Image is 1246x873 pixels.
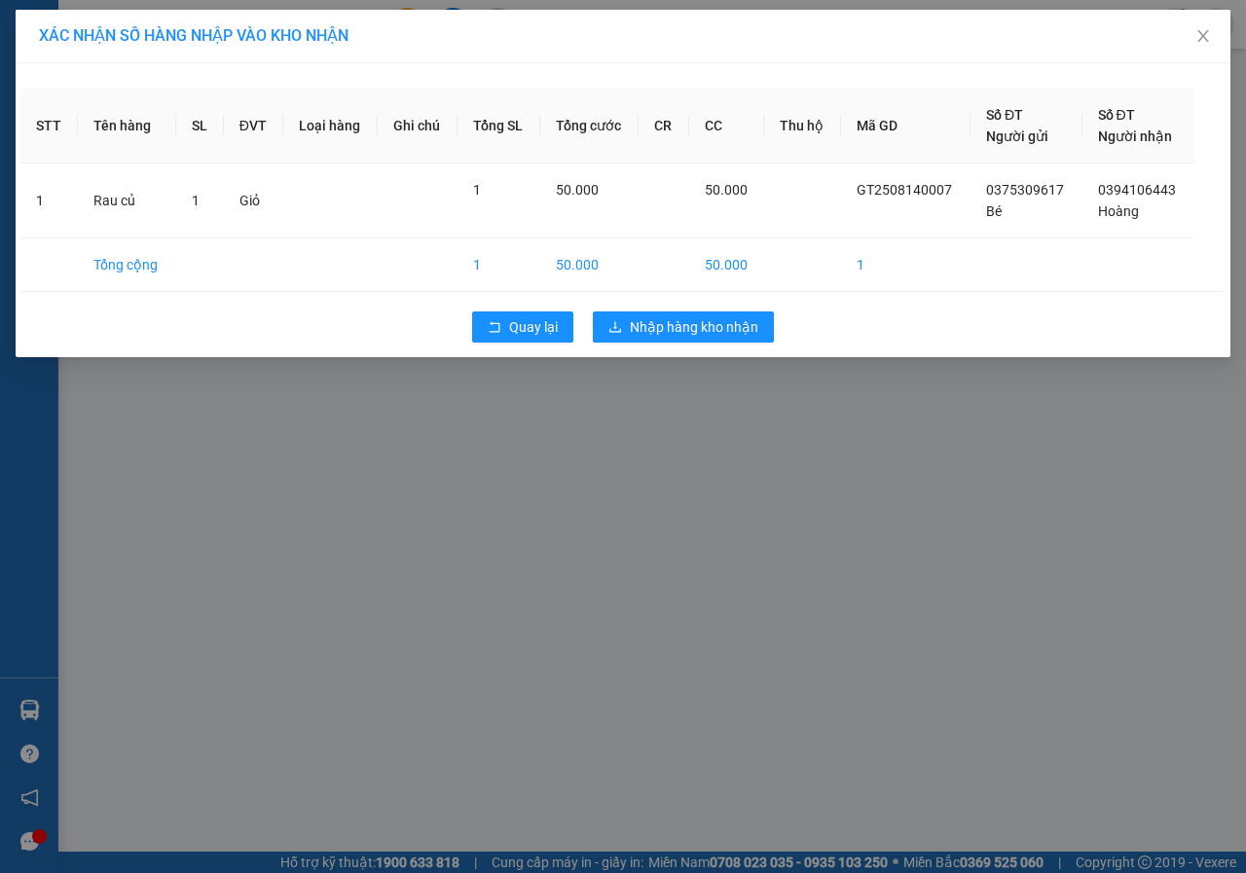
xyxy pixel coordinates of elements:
[540,238,639,292] td: 50.000
[986,203,1002,219] span: Bé
[1098,203,1139,219] span: Hoàng
[473,182,481,198] span: 1
[986,182,1064,198] span: 0375309617
[639,89,688,164] th: CR
[764,89,841,164] th: Thu hộ
[705,182,748,198] span: 50.000
[78,164,175,238] td: Rau củ
[20,164,78,238] td: 1
[986,107,1023,123] span: Số ĐT
[8,43,34,61] span: thìn
[857,182,952,198] span: GT2508140007
[841,89,971,164] th: Mã GD
[149,98,290,125] td: CC:
[224,164,284,238] td: Giỏ
[8,135,118,154] span: 1 - Phong bì (gt)
[224,89,284,164] th: ĐVT
[8,64,95,83] span: 0913186488
[20,89,78,164] th: STT
[540,89,639,164] th: Tổng cước
[841,238,971,292] td: 1
[39,26,348,45] span: XÁC NHẬN SỐ HÀNG NHẬP VÀO KHO NHẬN
[8,21,148,40] p: Gửi từ:
[7,98,150,125] td: CR:
[608,320,622,336] span: download
[593,311,774,343] button: downloadNhập hàng kho nhận
[278,133,289,155] span: 1
[1195,28,1211,44] span: close
[78,238,175,292] td: Tổng cộng
[488,320,501,336] span: rollback
[458,238,540,292] td: 1
[176,89,224,164] th: SL
[458,89,540,164] th: Tổng SL
[1098,128,1172,144] span: Người nhận
[1098,182,1176,198] span: 0394106443
[151,43,165,61] span: Vi
[55,21,105,40] span: Quận 5
[689,238,765,292] td: 50.000
[689,89,765,164] th: CC
[151,64,238,83] span: 0984620282
[78,89,175,164] th: Tên hàng
[630,316,758,338] span: Nhập hàng kho nhận
[151,21,289,40] p: Nhận:
[509,316,558,338] span: Quay lại
[256,135,278,154] span: SL:
[174,102,183,121] span: 0
[283,89,378,164] th: Loại hàng
[472,311,573,343] button: rollbackQuay lại
[1098,107,1135,123] span: Số ĐT
[192,193,200,208] span: 1
[192,21,244,40] span: Mỹ Tho
[31,102,79,121] span: 20.000
[1176,10,1230,64] button: Close
[378,89,458,164] th: Ghi chú
[986,128,1048,144] span: Người gửi
[556,182,599,198] span: 50.000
